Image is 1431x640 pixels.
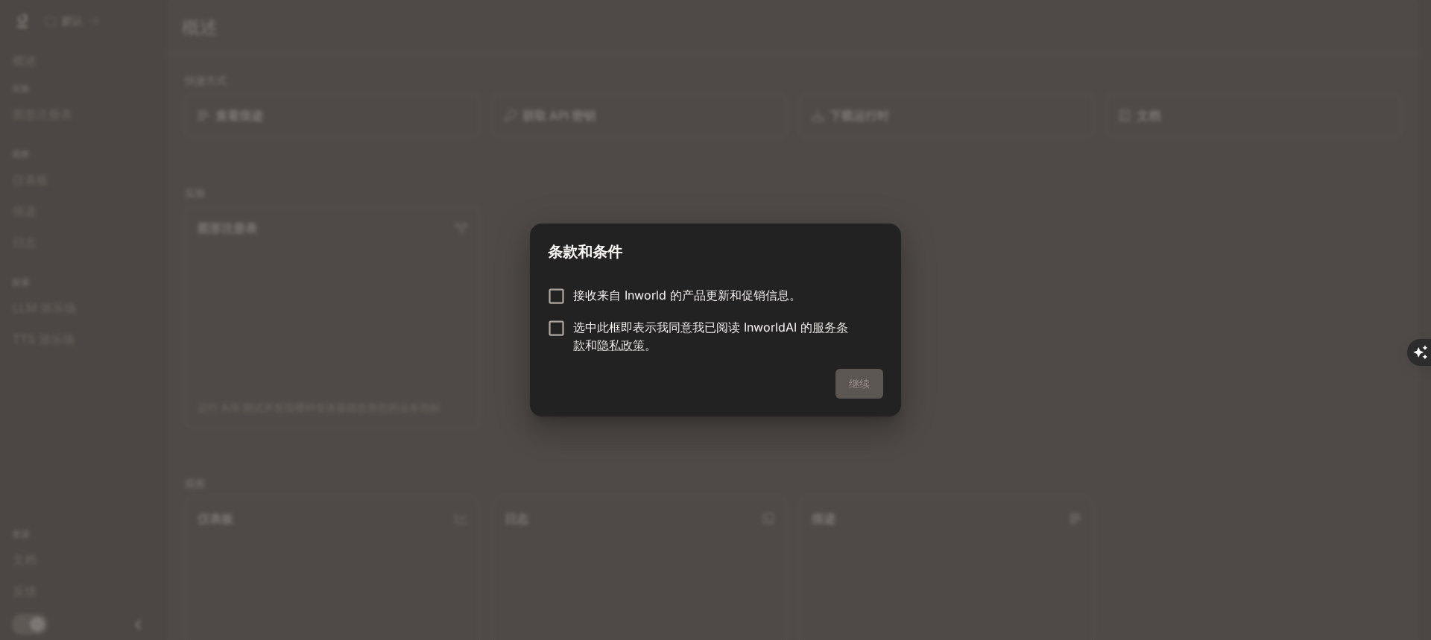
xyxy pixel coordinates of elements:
[645,338,657,352] font: 。
[585,338,597,352] font: 和
[573,320,812,335] font: 选中此框即表示我同意我已阅读 InworldAI 的
[573,288,801,302] font: 接收来自 Inworld 的产品更新和促销信息。
[597,338,645,352] a: 隐私政策
[548,243,622,261] font: 条款和条件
